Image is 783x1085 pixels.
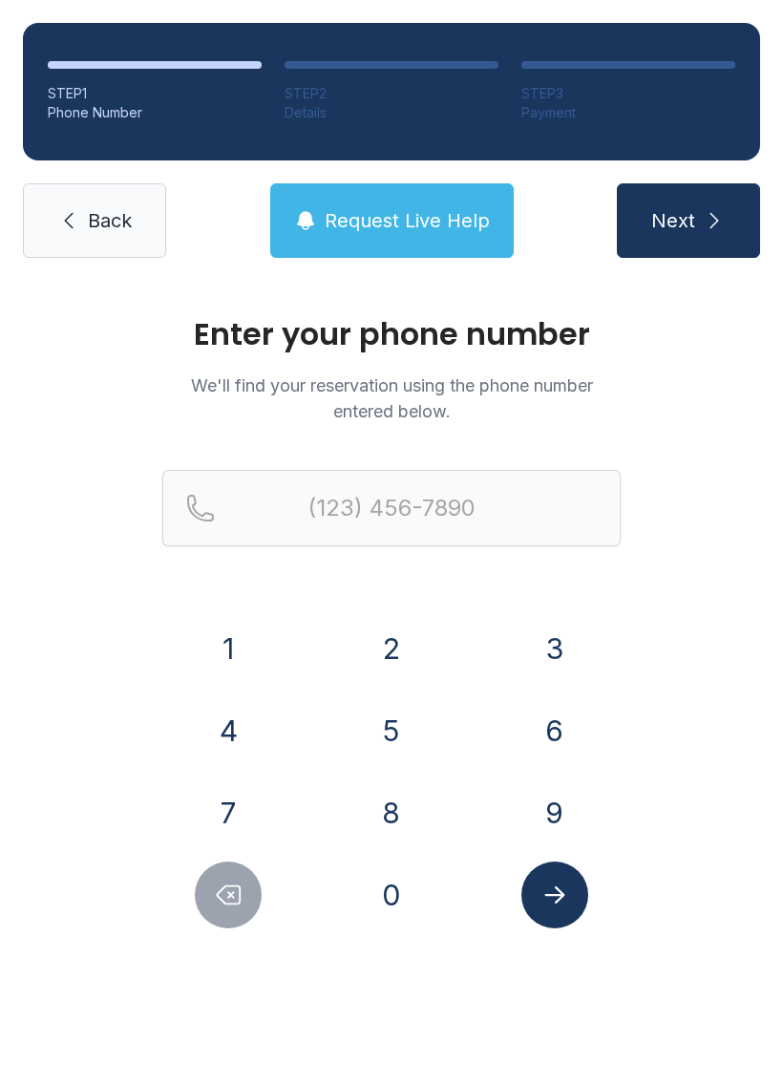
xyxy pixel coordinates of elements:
[48,84,262,103] div: STEP 1
[358,779,425,846] button: 8
[162,470,621,546] input: Reservation phone number
[325,207,490,234] span: Request Live Help
[521,779,588,846] button: 9
[195,779,262,846] button: 7
[521,84,735,103] div: STEP 3
[521,615,588,682] button: 3
[195,862,262,928] button: Delete number
[285,84,498,103] div: STEP 2
[358,697,425,764] button: 5
[48,103,262,122] div: Phone Number
[162,372,621,424] p: We'll find your reservation using the phone number entered below.
[88,207,132,234] span: Back
[358,615,425,682] button: 2
[285,103,498,122] div: Details
[521,862,588,928] button: Submit lookup form
[195,615,262,682] button: 1
[521,697,588,764] button: 6
[521,103,735,122] div: Payment
[195,697,262,764] button: 4
[651,207,695,234] span: Next
[358,862,425,928] button: 0
[162,319,621,350] h1: Enter your phone number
